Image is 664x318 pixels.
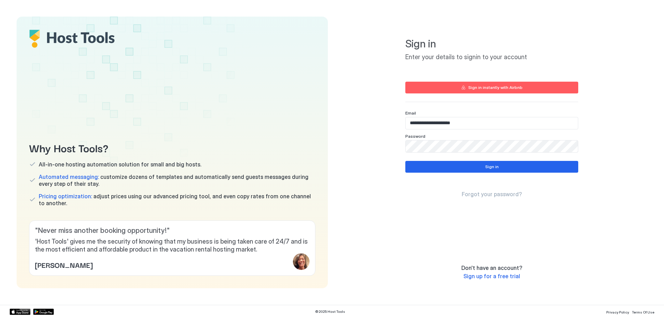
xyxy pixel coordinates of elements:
[39,173,99,180] span: Automated messaging:
[39,161,201,168] span: All-in-one hosting automation solution for small and big hosts.
[29,140,315,155] span: Why Host Tools?
[10,309,30,315] a: App Store
[33,309,54,315] a: Google Play Store
[606,308,629,315] a: Privacy Policy
[462,191,522,198] span: Forgot your password?
[405,134,425,139] span: Password
[315,309,345,314] span: © 2025 Host Tools
[463,273,520,280] span: Sign up for a free trial
[405,110,416,116] span: Email
[405,161,578,173] button: Sign in
[35,238,310,253] span: 'Host Tools' gives me the security of knowing that my business is being taken care of 24/7 and is...
[468,84,523,91] div: Sign in instantly with Airbnb
[406,117,578,129] input: Input Field
[405,82,578,93] button: Sign in instantly with Airbnb
[461,264,522,271] span: Don't have an account?
[35,260,93,270] span: [PERSON_NAME]
[39,173,315,187] span: customize dozens of templates and automatically send guests messages during every step of their s...
[463,273,520,280] a: Sign up for a free trial
[39,193,315,207] span: adjust prices using our advanced pricing tool, and even copy rates from one channel to another.
[606,310,629,314] span: Privacy Policy
[462,191,522,198] a: Forgot your password?
[632,308,654,315] a: Terms Of Use
[35,226,310,235] span: " Never miss another booking opportunity! "
[485,164,499,170] div: Sign in
[293,253,310,270] div: profile
[405,53,578,61] span: Enter your details to signin to your account
[39,193,92,200] span: Pricing optimization:
[406,140,578,152] input: Input Field
[405,37,578,51] span: Sign in
[632,310,654,314] span: Terms Of Use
